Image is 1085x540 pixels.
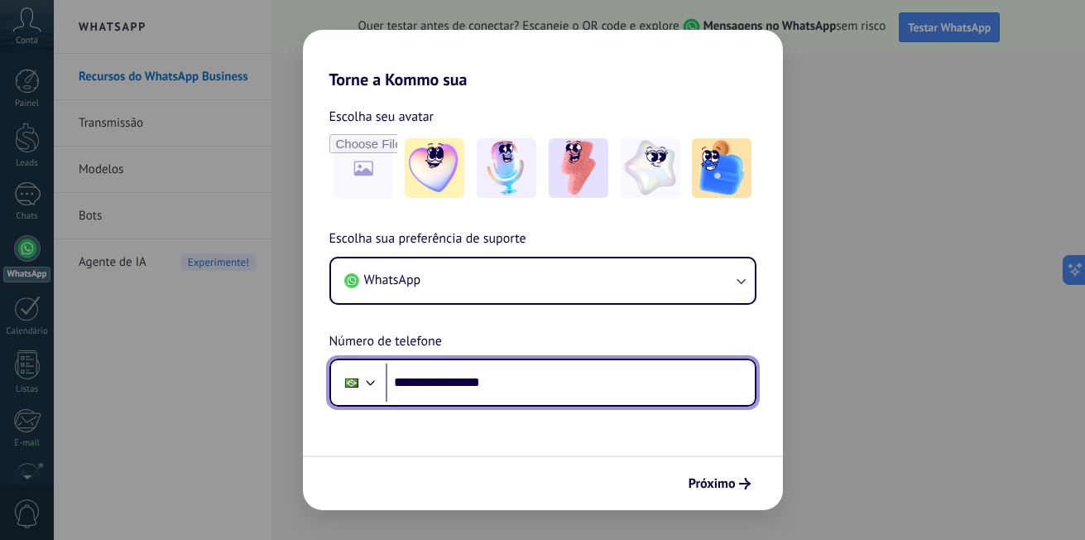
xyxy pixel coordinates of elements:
[364,272,421,288] span: WhatsApp
[405,138,464,198] img: -1.jpeg
[303,30,783,89] h2: Torne a Kommo sua
[329,106,434,128] span: Escolha seu avatar
[621,138,680,198] img: -4.jpeg
[549,138,608,198] img: -3.jpeg
[331,258,755,303] button: WhatsApp
[336,365,367,400] div: Brazil: + 55
[329,331,442,353] span: Número de telefone
[477,138,536,198] img: -2.jpeg
[692,138,751,198] img: -5.jpeg
[689,478,736,489] span: Próximo
[681,470,758,498] button: Próximo
[329,229,526,250] span: Escolha sua preferência de suporte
